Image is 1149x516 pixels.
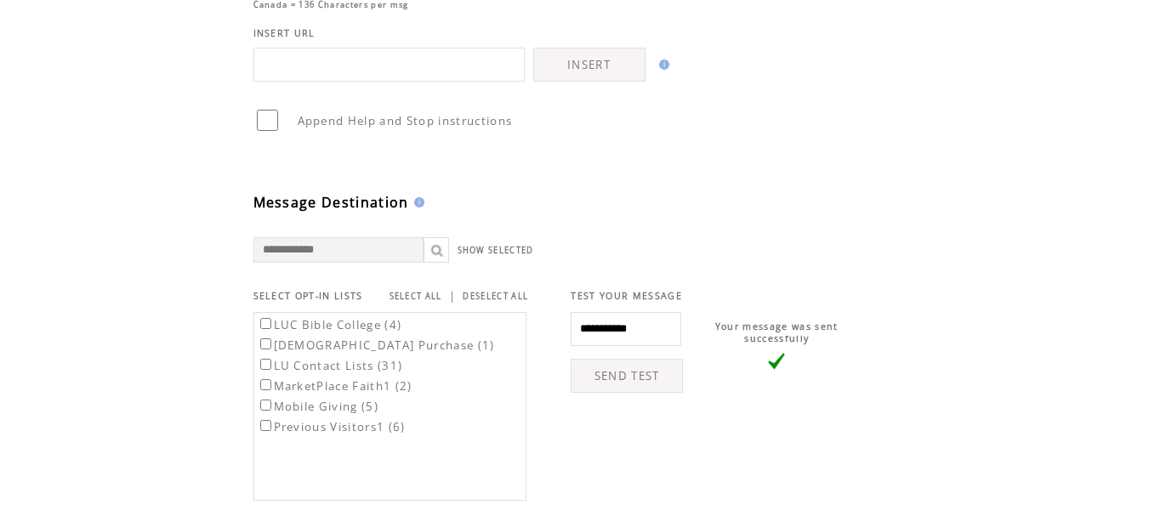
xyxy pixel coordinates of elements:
img: vLarge.png [768,353,785,370]
a: SHOW SELECTED [458,245,534,256]
img: help.gif [654,60,669,70]
a: SEND TEST [571,359,683,393]
input: Mobile Giving (5) [260,400,271,411]
label: LU Contact Lists (31) [257,358,403,373]
a: DESELECT ALL [463,291,528,302]
a: SELECT ALL [390,291,442,302]
img: help.gif [409,197,424,207]
label: MarketPlace Faith1 (2) [257,378,412,394]
span: Your message was sent successfully [715,320,839,344]
label: LUC Bible College (4) [257,317,402,332]
input: [DEMOGRAPHIC_DATA] Purchase (1) [260,338,271,349]
label: Mobile Giving (5) [257,399,379,414]
span: Message Destination [253,193,409,212]
span: Append Help and Stop instructions [298,113,513,128]
input: LU Contact Lists (31) [260,359,271,370]
label: Previous Visitors1 (6) [257,419,406,434]
a: INSERT [533,48,646,82]
span: SELECT OPT-IN LISTS [253,290,363,302]
span: TEST YOUR MESSAGE [571,290,682,302]
input: MarketPlace Faith1 (2) [260,379,271,390]
input: Previous Visitors1 (6) [260,420,271,431]
span: INSERT URL [253,27,316,39]
input: LUC Bible College (4) [260,318,271,329]
span: | [449,288,456,303]
label: [DEMOGRAPHIC_DATA] Purchase (1) [257,337,495,353]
